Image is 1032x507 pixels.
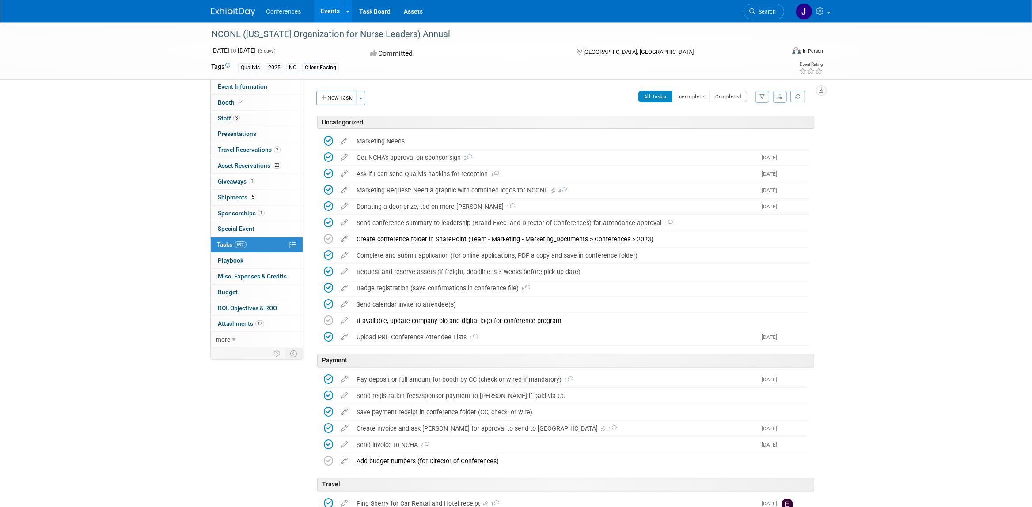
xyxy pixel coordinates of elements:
a: edit [337,219,352,227]
span: more [216,336,230,343]
a: edit [337,424,352,432]
span: ROI, Objectives & ROO [218,304,277,312]
a: edit [337,441,352,449]
span: 5 [250,194,256,200]
span: 1 [488,172,499,177]
div: Client-Facing [302,63,339,72]
a: edit [337,376,352,383]
img: Karina German [782,218,793,229]
img: Karina German [782,440,793,451]
div: Request and reserve assets (if freight, deadline is 3 weeks before pick-up date) [352,264,764,279]
span: Sponsorships [218,210,265,217]
span: [DATE] [762,203,782,210]
a: Tasks89% [211,237,303,252]
a: edit [337,186,352,194]
span: 1 [249,178,255,184]
a: Search [744,4,784,19]
span: [DATE] [762,334,782,340]
a: edit [337,203,352,210]
span: Conferences [266,8,301,15]
img: Karina German [782,316,793,327]
img: Karina German [782,375,793,386]
span: [DATE] [762,442,782,448]
a: Travel Reservations2 [211,142,303,158]
img: Karina German [782,300,793,311]
a: Presentations [211,126,303,142]
a: edit [337,284,352,292]
span: [DATE] [762,154,782,161]
div: Send calendar invite to attendee(s) [352,297,764,312]
a: edit [337,137,352,145]
span: [DATE] [DATE] [211,47,256,54]
img: Karina German [782,332,793,344]
img: Karina German [782,456,793,468]
span: [DATE] [762,500,782,507]
div: Ask if I can send Qualivis napkins for reception [352,166,756,181]
span: to [229,47,238,54]
div: Qualivis [238,63,262,72]
span: (3 days) [257,48,276,54]
div: Marketing Needs [352,134,764,149]
span: 1 [489,501,499,507]
img: ExhibitDay [211,8,255,16]
span: 4 [557,188,567,194]
div: Travel [317,478,814,491]
a: Attachments17 [211,316,303,331]
span: [DATE] [762,187,782,193]
span: Shipments [218,194,256,201]
i: Booth reservation complete [239,100,243,105]
span: 1 [607,426,617,432]
div: Complete and submit application (for online applications, PDF a copy and save in conference folder) [352,248,764,263]
span: Tasks [217,241,247,248]
a: edit [337,268,352,276]
span: Booth [218,99,245,106]
a: edit [337,457,352,465]
div: Send invoice to NCHA [352,437,756,452]
img: Karina German [782,251,793,262]
span: Search [755,8,776,15]
span: 1 [661,221,673,226]
a: Giveaways1 [211,174,303,189]
span: 4 [418,443,429,448]
img: Karina German [782,169,793,180]
span: 17 [255,320,264,327]
div: Get NCHA's approval on sponsor sign [352,150,756,165]
td: Tags [211,62,230,72]
a: Refresh [790,91,805,102]
img: Karina German [782,153,793,164]
img: Karina German [782,424,793,435]
a: edit [337,252,352,259]
img: Jenny Clavero [796,3,812,20]
img: Karina German [782,202,793,213]
a: edit [337,333,352,341]
img: Karina German [782,407,793,419]
div: Event Rating [799,62,823,67]
a: edit [337,170,352,178]
a: Playbook [211,253,303,268]
span: 2 [461,155,472,161]
div: Send conference summary to leadership (Brand Exec. and Director of Conferences) for attendance ap... [352,215,764,230]
img: Karina German [782,391,793,402]
div: Badge registration (save confirmations in conference file) [352,281,764,296]
a: edit [337,317,352,325]
div: Save payment receipt in conference folder (CC, check, or wire) [352,405,764,420]
span: Misc. Expenses & Credits [218,273,287,280]
div: 2025 [266,63,283,72]
button: All Tasks [638,91,672,102]
div: NC [286,63,299,72]
div: Donating a door prize, tbd on more [PERSON_NAME] [352,199,756,214]
span: Asset Reservations [218,162,281,169]
div: Send registration fees/sponsor payment to [PERSON_NAME] if paid via CC [352,388,764,403]
a: edit [337,300,352,308]
div: Uncategorized [317,116,814,129]
span: [DATE] [762,376,782,383]
span: 1 [258,210,265,216]
a: edit [337,408,352,416]
a: Special Event [211,221,303,237]
span: Special Event [218,225,254,232]
span: 2 [274,146,281,153]
div: In-Person [802,48,823,54]
span: 89% [235,241,247,248]
a: Staff3 [211,111,303,126]
img: Format-Inperson.png [792,47,801,54]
